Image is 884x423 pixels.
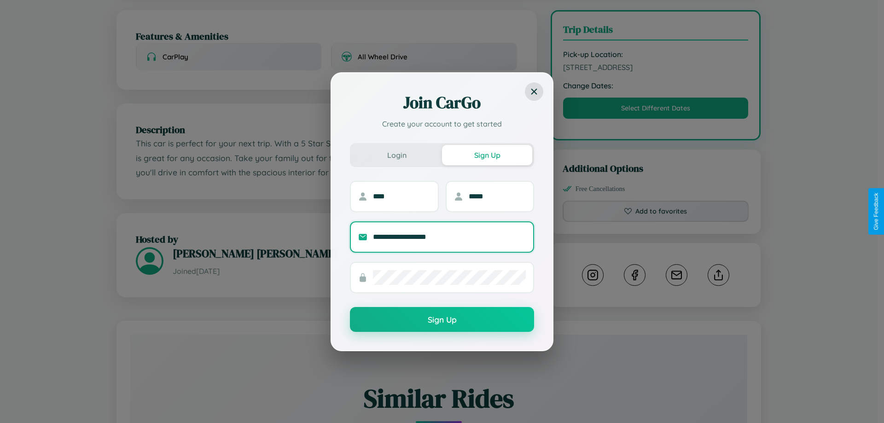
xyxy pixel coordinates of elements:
button: Login [352,145,442,165]
p: Create your account to get started [350,118,534,129]
button: Sign Up [442,145,532,165]
div: Give Feedback [873,193,879,230]
h2: Join CarGo [350,92,534,114]
button: Sign Up [350,307,534,332]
